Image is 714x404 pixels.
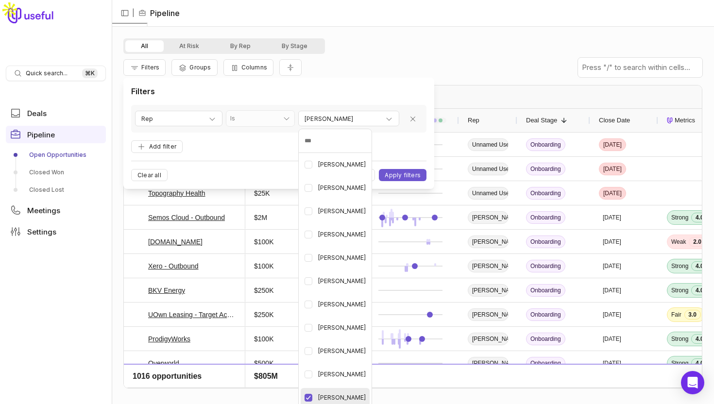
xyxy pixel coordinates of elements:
[318,229,366,240] span: [PERSON_NAME]
[318,252,366,264] span: [PERSON_NAME]
[318,369,366,380] span: [PERSON_NAME]
[318,322,366,334] span: [PERSON_NAME]
[318,182,366,194] span: [PERSON_NAME]
[318,275,366,287] span: [PERSON_NAME]
[318,345,366,357] span: [PERSON_NAME]
[318,159,366,170] span: [PERSON_NAME]
[318,392,366,404] span: [PERSON_NAME]
[318,205,366,217] span: [PERSON_NAME]
[318,299,366,310] span: [PERSON_NAME]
